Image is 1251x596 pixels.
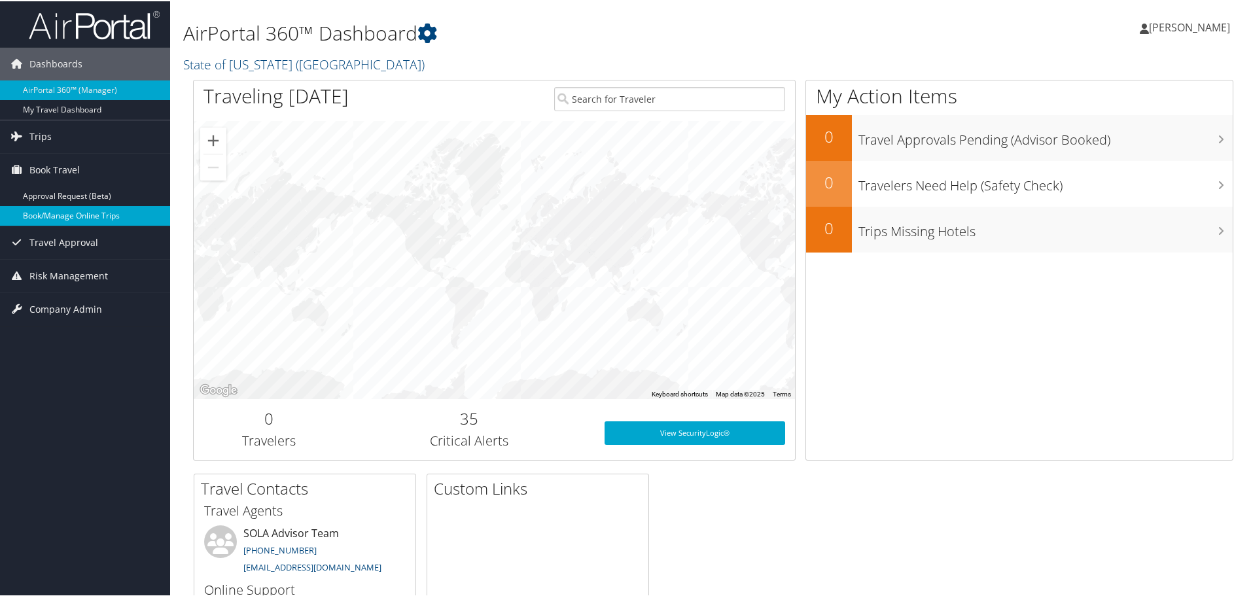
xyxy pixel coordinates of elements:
span: Travel Approval [29,225,98,258]
span: Map data ©2025 [716,389,765,396]
img: airportal-logo.png [29,9,160,39]
a: [PERSON_NAME] [1140,7,1243,46]
h3: Travel Agents [204,500,406,519]
h1: Traveling [DATE] [203,81,349,109]
h3: Travel Approvals Pending (Advisor Booked) [858,123,1233,148]
span: Trips [29,119,52,152]
h3: Critical Alerts [354,430,585,449]
a: Terms (opens in new tab) [773,389,791,396]
h2: Custom Links [434,476,648,499]
a: 0Travel Approvals Pending (Advisor Booked) [806,114,1233,160]
button: Keyboard shortcuts [652,389,708,398]
input: Search for Traveler [554,86,785,110]
a: [PHONE_NUMBER] [243,543,317,555]
a: Open this area in Google Maps (opens a new window) [197,381,240,398]
img: Google [197,381,240,398]
button: Zoom in [200,126,226,152]
h2: 35 [354,406,585,429]
li: SOLA Advisor Team [198,524,412,578]
h1: AirPortal 360™ Dashboard [183,18,890,46]
span: Company Admin [29,292,102,324]
a: View SecurityLogic® [605,420,785,444]
a: 0Travelers Need Help (Safety Check) [806,160,1233,205]
button: Zoom out [200,153,226,179]
a: 0Trips Missing Hotels [806,205,1233,251]
a: [EMAIL_ADDRESS][DOMAIN_NAME] [243,560,381,572]
a: State of [US_STATE] ([GEOGRAPHIC_DATA]) [183,54,428,72]
h1: My Action Items [806,81,1233,109]
span: Risk Management [29,258,108,291]
h3: Travelers Need Help (Safety Check) [858,169,1233,194]
h2: 0 [806,170,852,192]
span: [PERSON_NAME] [1149,19,1230,33]
span: Book Travel [29,152,80,185]
h2: Travel Contacts [201,476,415,499]
h2: 0 [806,216,852,238]
span: Dashboards [29,46,82,79]
h2: 0 [203,406,334,429]
h3: Travelers [203,430,334,449]
h2: 0 [806,124,852,147]
h3: Trips Missing Hotels [858,215,1233,239]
